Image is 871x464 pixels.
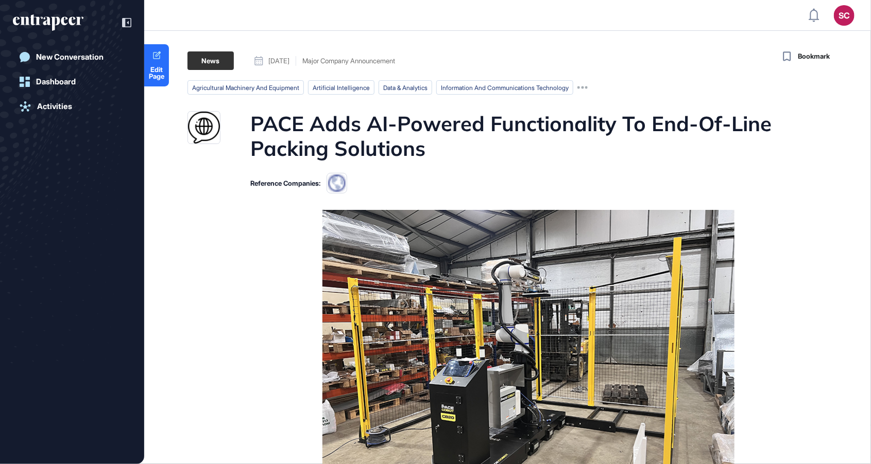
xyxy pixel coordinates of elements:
img: favicons [327,173,347,193]
div: entrapeer-logo [13,14,83,31]
button: Bookmark [780,49,830,64]
a: Activities [13,96,131,117]
div: New Conversation [36,52,104,62]
a: New Conversation [13,47,131,67]
li: agricultural machinery and equipment [187,80,304,95]
div: Activities [37,102,72,111]
button: SC [834,5,855,26]
span: Bookmark [798,51,830,62]
a: Edit Page [144,44,169,86]
span: Edit Page [144,66,169,80]
span: [DATE] [268,58,289,64]
div: Major Company Announcement [302,58,395,64]
li: artificial intelligence [308,80,374,95]
a: Dashboard [13,72,131,92]
li: data & analytics [379,80,432,95]
div: Dashboard [36,77,76,86]
div: News [187,51,234,70]
h1: PACE Adds AI-Powered Functionality To End-Of-Line Packing Solutions [250,111,805,160]
li: information and communications technology [436,80,573,95]
img: packagingscotland.com [188,112,220,144]
div: Reference Companies: [250,180,320,187]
